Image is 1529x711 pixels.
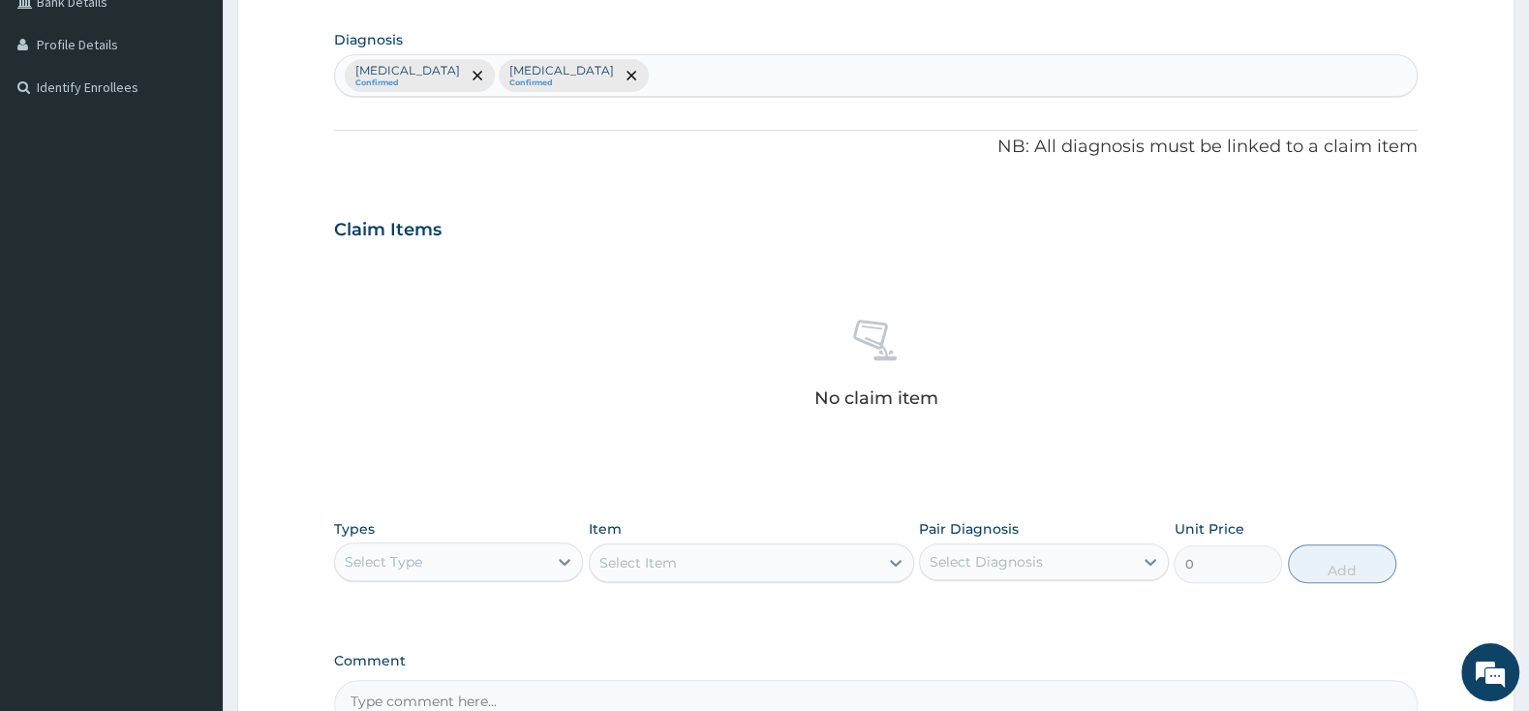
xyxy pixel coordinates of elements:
label: Pair Diagnosis [919,519,1019,539]
img: d_794563401_company_1708531726252_794563401 [36,97,78,145]
label: Diagnosis [334,30,403,49]
label: Comment [334,653,1418,669]
span: remove selection option [623,67,640,84]
div: Minimize live chat window [318,10,364,56]
h3: Claim Items [334,220,442,241]
div: Select Type [345,552,422,572]
p: NB: All diagnosis must be linked to a claim item [334,135,1418,160]
small: Confirmed [509,78,614,88]
textarea: Type your message and hit 'Enter' [10,491,369,559]
div: Chat with us now [101,108,325,134]
button: Add [1288,544,1396,583]
p: [MEDICAL_DATA] [509,63,614,78]
p: [MEDICAL_DATA] [355,63,460,78]
label: Item [589,519,622,539]
label: Types [334,521,375,538]
span: remove selection option [469,67,486,84]
div: Select Diagnosis [930,552,1043,572]
label: Unit Price [1174,519,1243,539]
span: We're online! [112,225,267,420]
small: Confirmed [355,78,460,88]
p: No claim item [814,388,938,408]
